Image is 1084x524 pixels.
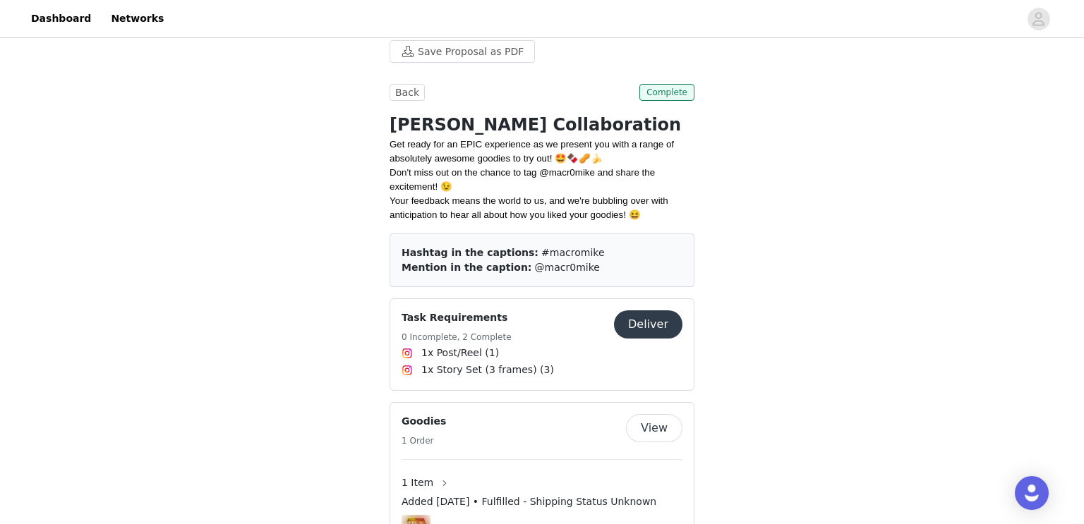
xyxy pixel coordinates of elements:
[390,112,694,138] h1: [PERSON_NAME] Collaboration
[402,310,512,325] h4: Task Requirements
[541,247,604,258] span: #macromike
[402,414,446,429] h4: Goodies
[390,84,425,101] button: Back
[402,348,413,359] img: Instagram Icon
[626,414,682,442] button: View
[639,84,694,101] span: Complete
[1015,476,1049,510] div: Open Intercom Messenger
[402,365,413,376] img: Instagram Icon
[390,139,674,164] span: Get ready for an EPIC experience as we present you with a range of absolutely awesome goodies to ...
[102,3,172,35] a: Networks
[402,262,531,273] span: Mention in the caption:
[390,167,655,192] span: Don't miss out on the chance to tag @macr0mike and share the excitement! 😉
[402,494,656,509] span: Added [DATE] • Fulfilled - Shipping Status Unknown
[402,247,538,258] span: Hashtag in the captions:
[614,310,682,339] button: Deliver
[402,434,446,447] h5: 1 Order
[421,362,554,377] span: 1x Story Set (3 frames) (3)
[402,475,433,490] span: 1 Item
[390,298,694,391] div: Task Requirements
[535,262,600,273] span: @macr0mike
[23,3,100,35] a: Dashboard
[421,346,499,360] span: 1x Post/Reel (1)
[390,40,535,63] button: Save Proposal as PDF
[402,331,512,343] h5: 0 Incomplete, 2 Complete
[390,195,668,220] span: Your feedback means the world to us, and we're bubbling over with anticipation to hear all about ...
[1032,8,1045,30] div: avatar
